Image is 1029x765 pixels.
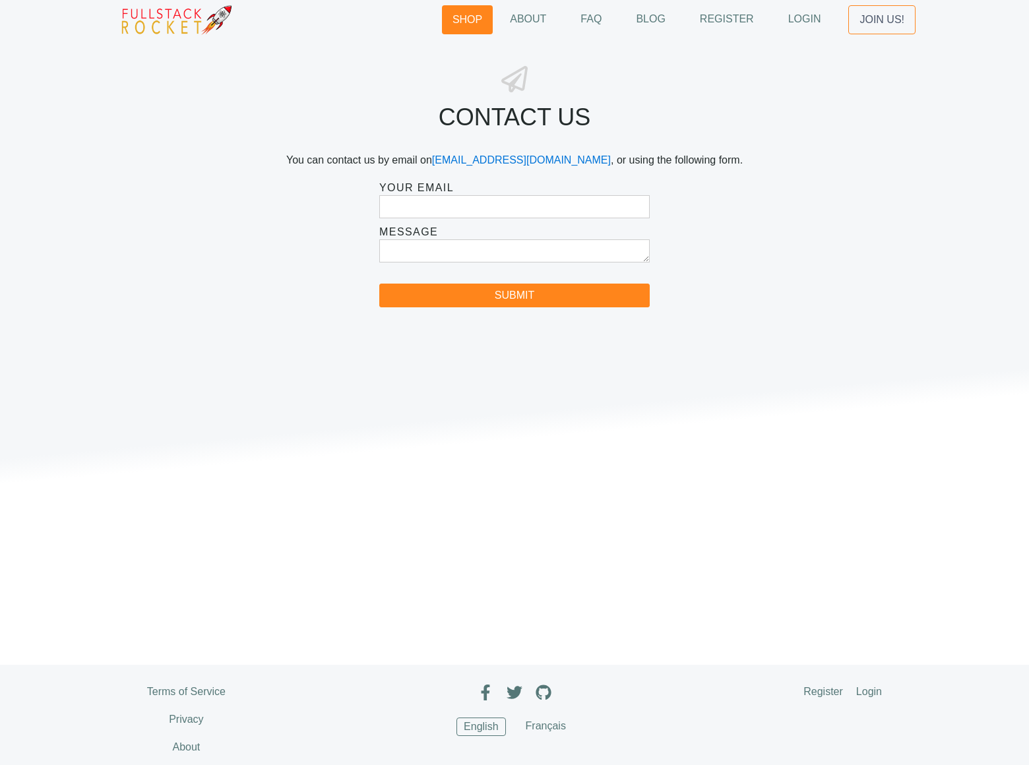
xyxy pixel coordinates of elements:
[500,678,529,707] a: Twitter
[529,678,558,707] a: Github
[379,181,524,195] label: Your Email
[162,706,210,733] a: Privacy
[379,225,524,239] label: Message
[850,678,889,706] a: Login
[379,284,650,307] button: Submit
[432,154,611,166] a: [EMAIL_ADDRESS][DOMAIN_NAME]
[442,5,493,34] a: Shop
[206,92,823,142] h1: Contact us
[140,678,232,706] a: Terms of Service
[206,153,823,168] p: You can contact us by email on , or using the following form.
[848,5,916,34] a: Join us!
[166,733,206,761] a: About
[519,718,573,736] div: Français
[797,678,850,706] a: Register
[456,718,505,736] div: English
[471,678,500,707] a: Facebook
